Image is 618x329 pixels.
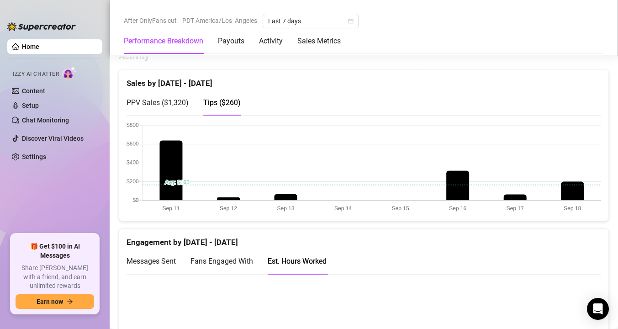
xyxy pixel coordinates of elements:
[22,43,39,50] a: Home
[127,98,189,107] span: PPV Sales ( $1,320 )
[268,14,353,28] span: Last 7 days
[203,98,241,107] span: Tips ( $260 )
[16,264,94,291] span: Share [PERSON_NAME] with a friend, and earn unlimited rewards
[16,242,94,260] span: 🎁 Get $100 in AI Messages
[587,298,609,320] div: Open Intercom Messenger
[124,36,203,47] div: Performance Breakdown
[22,135,84,142] a: Discover Viral Videos
[22,87,45,95] a: Content
[182,14,257,27] span: PDT America/Los_Angeles
[37,298,63,305] span: Earn now
[259,36,283,47] div: Activity
[13,70,59,79] span: Izzy AI Chatter
[16,294,94,309] button: Earn nowarrow-right
[127,257,176,265] span: Messages Sent
[127,70,601,90] div: Sales by [DATE] - [DATE]
[348,18,354,24] span: calendar
[124,14,177,27] span: After OnlyFans cut
[297,36,341,47] div: Sales Metrics
[127,229,601,249] div: Engagement by [DATE] - [DATE]
[63,66,77,80] img: AI Chatter
[7,22,76,31] img: logo-BBDzfeDw.svg
[22,153,46,160] a: Settings
[218,36,244,47] div: Payouts
[190,257,253,265] span: Fans Engaged With
[22,117,69,124] a: Chat Monitoring
[22,102,39,109] a: Setup
[268,255,327,267] div: Est. Hours Worked
[67,298,73,305] span: arrow-right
